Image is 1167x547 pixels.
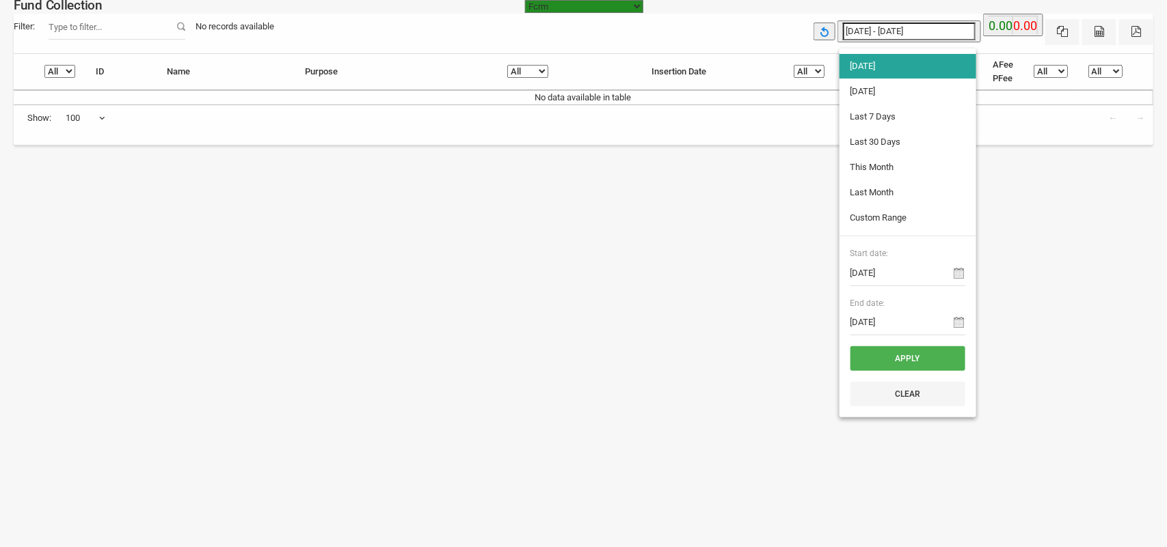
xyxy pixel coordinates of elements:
[840,54,976,79] li: [DATE]
[840,104,976,129] li: Last 7 Days
[840,180,976,205] li: Last Month
[65,105,106,131] span: 100
[185,14,284,40] div: No records available
[85,54,157,90] th: ID
[27,111,51,125] span: Show:
[850,247,965,260] span: Start date:
[1127,105,1153,131] a: →
[157,54,295,90] th: Name
[840,206,976,230] li: Custom Range
[840,155,976,180] li: This Month
[993,72,1013,85] li: PFee
[850,382,965,406] button: Clear
[840,79,976,104] li: [DATE]
[1119,19,1153,45] button: Pdf
[1045,19,1079,45] button: Excel
[993,58,1013,72] li: AFee
[840,130,976,154] li: Last 30 Days
[66,111,105,125] span: 100
[989,16,1012,36] label: 0.00
[983,14,1043,36] button: 0.00 0.00
[14,90,1153,104] td: No data available in table
[641,54,783,90] th: Insertion Date
[850,297,965,309] span: End date:
[1100,105,1126,131] a: ←
[850,346,965,371] button: Apply
[295,54,497,90] th: Purpose
[49,14,185,40] input: Filter:
[1082,19,1116,45] button: CSV
[1013,16,1037,36] label: 0.00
